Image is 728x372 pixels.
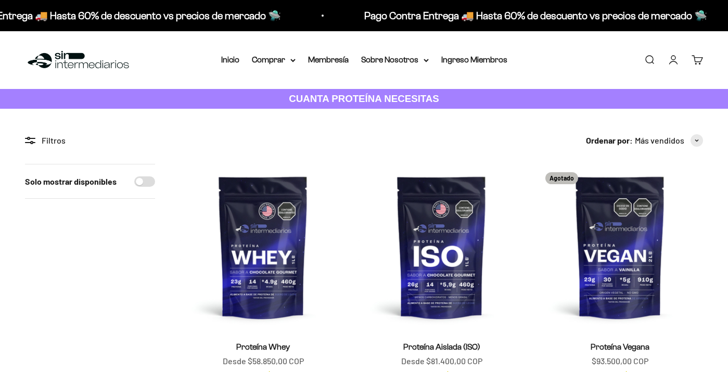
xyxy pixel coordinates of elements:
label: Solo mostrar disponibles [25,175,117,188]
summary: Comprar [252,53,296,67]
a: Inicio [221,55,239,64]
sale-price: Desde $81.400,00 COP [401,354,482,368]
div: Filtros [25,134,155,147]
strong: CUANTA PROTEÍNA NECESITAS [289,93,439,104]
a: Proteína Vegana [591,342,649,351]
sale-price: Desde $58.850,00 COP [223,354,304,368]
sale-price: $93.500,00 COP [592,354,648,368]
a: Membresía [308,55,349,64]
a: Proteína Aislada (ISO) [403,342,480,351]
span: Ordenar por: [586,134,633,147]
span: Más vendidos [635,134,684,147]
a: Proteína Whey [236,342,290,351]
p: Pago Contra Entrega 🚚 Hasta 60% de descuento vs precios de mercado 🛸 [360,7,703,24]
button: Más vendidos [635,134,703,147]
a: Ingreso Miembros [441,55,507,64]
summary: Sobre Nosotros [361,53,429,67]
